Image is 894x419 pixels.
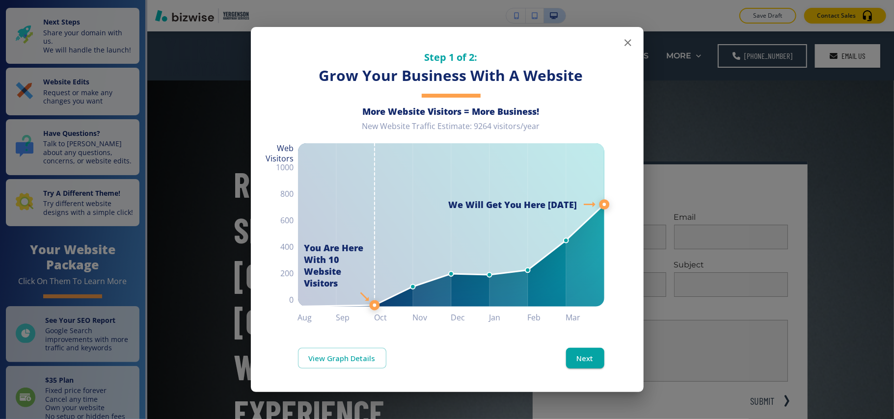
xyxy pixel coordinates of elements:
h6: Mar [566,311,604,324]
h6: Sep [336,311,375,324]
h3: Grow Your Business With A Website [298,66,604,86]
button: Next [566,348,604,368]
h6: Feb [528,311,566,324]
a: View Graph Details [298,348,386,368]
h6: Dec [451,311,489,324]
h6: Aug [298,311,336,324]
div: New Website Traffic Estimate: 9264 visitors/year [298,121,604,139]
h6: More Website Visitors = More Business! [298,105,604,117]
h5: Step 1 of 2: [298,51,604,64]
h6: Jan [489,311,528,324]
h6: Nov [413,311,451,324]
h6: Oct [375,311,413,324]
